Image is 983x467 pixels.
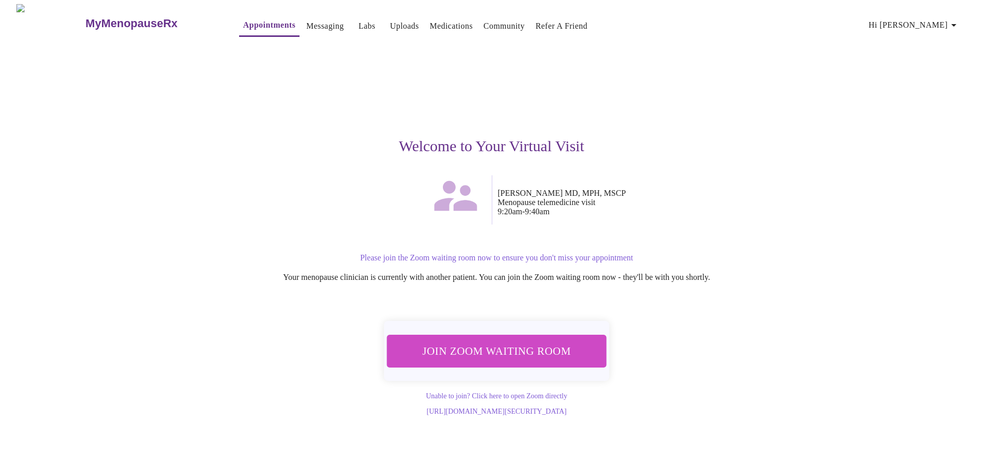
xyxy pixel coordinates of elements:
button: Hi [PERSON_NAME] [865,15,964,35]
span: Hi [PERSON_NAME] [869,18,960,32]
h3: Welcome to Your Virtual Visit [176,137,807,155]
h3: MyMenopauseRx [86,17,178,30]
a: Unable to join? Click here to open Zoom directly [426,392,567,400]
a: Refer a Friend [536,19,588,33]
p: [PERSON_NAME] MD, MPH, MSCP Menopause telemedicine visit 9:20am - 9:40am [498,189,807,216]
button: Labs [351,16,383,36]
button: Join Zoom Waiting Room [387,335,606,367]
a: Appointments [243,18,295,32]
button: Appointments [239,15,300,37]
button: Uploads [386,16,423,36]
button: Community [479,16,529,36]
a: [URL][DOMAIN_NAME][SECURITY_DATA] [426,408,566,415]
a: Uploads [390,19,419,33]
p: Please join the Zoom waiting room now to ensure you don't miss your appointment [186,253,807,262]
button: Refer a Friend [531,16,592,36]
a: Labs [358,19,375,33]
img: MyMenopauseRx Logo [16,4,84,43]
p: Your menopause clinician is currently with another patient. You can join the Zoom waiting room no... [186,273,807,282]
button: Medications [425,16,477,36]
span: Join Zoom Waiting Room [400,341,593,360]
a: Messaging [306,19,344,33]
button: Messaging [302,16,348,36]
a: Medications [430,19,473,33]
a: MyMenopauseRx [84,6,219,42]
a: Community [483,19,525,33]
